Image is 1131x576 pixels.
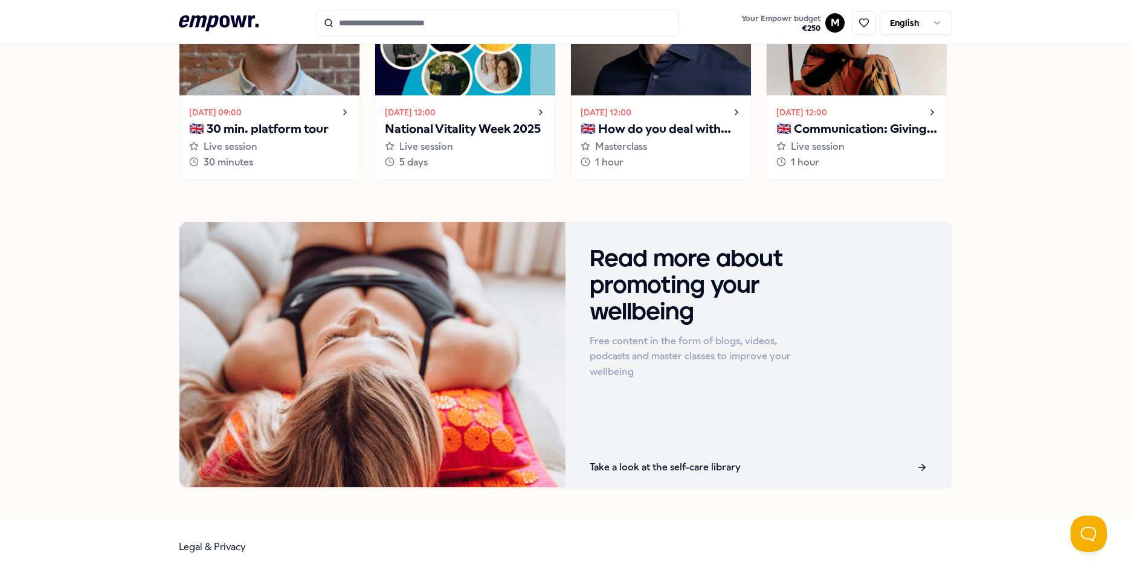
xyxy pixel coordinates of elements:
[581,155,741,170] div: 1 hour
[590,459,741,475] p: Take a look at the self-care library
[776,139,937,155] div: Live session
[776,155,937,170] div: 1 hour
[825,13,845,33] button: M
[189,106,242,119] time: [DATE] 09:00
[317,10,679,36] input: Search for products, categories or subcategories
[189,139,350,155] div: Live session
[179,541,246,552] a: Legal & Privacy
[590,246,815,326] h3: Read more about promoting your wellbeing
[741,24,820,33] span: € 250
[776,120,937,139] p: 🇬🇧 Communication: Giving and receiving feedback
[1071,516,1107,552] iframe: Help Scout Beacon - Open
[581,120,741,139] p: 🇬🇧 How do you deal with your inner critic?
[736,10,825,36] a: Your Empowr budget€250
[581,106,631,119] time: [DATE] 12:00
[189,155,350,170] div: 30 minutes
[776,106,827,119] time: [DATE] 12:00
[385,106,436,119] time: [DATE] 12:00
[179,222,952,488] a: Handout imageRead more about promoting your wellbeingFree content in the form of blogs, videos, p...
[581,139,741,155] div: Masterclass
[385,139,546,155] div: Live session
[385,120,546,139] p: National Vitality Week 2025
[189,120,350,139] p: 🇬🇧 30 min. platform tour
[739,11,823,36] button: Your Empowr budget€250
[385,155,546,170] div: 5 days
[741,14,820,24] span: Your Empowr budget
[590,333,815,380] p: Free content in the form of blogs, videos, podcasts and master classes to improve your wellbeing
[179,222,565,487] img: Handout image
